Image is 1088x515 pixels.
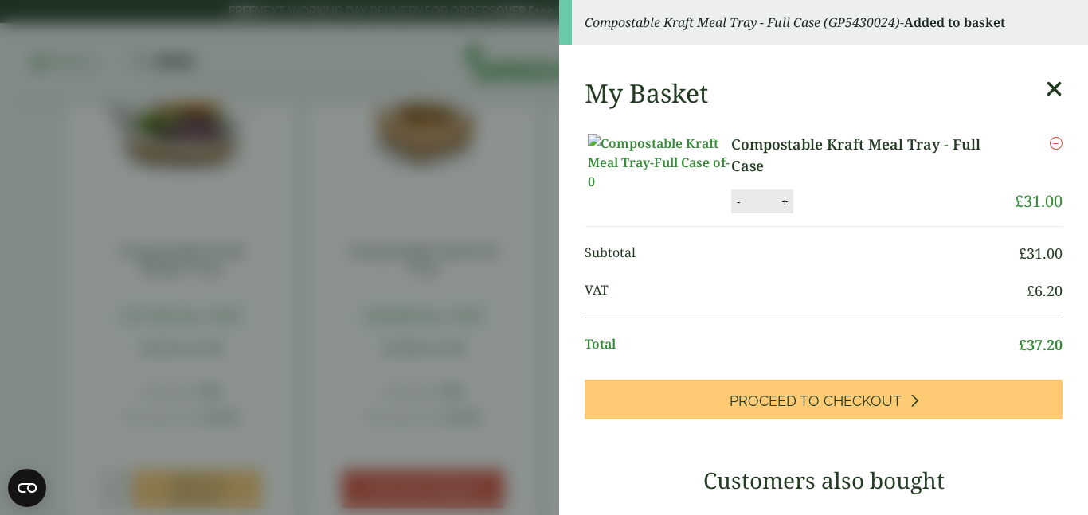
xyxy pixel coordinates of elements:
[1050,134,1063,153] a: Remove this item
[585,467,1063,494] h3: Customers also bought
[1019,335,1063,354] bdi: 37.20
[585,243,1019,264] span: Subtotal
[1015,190,1023,212] span: £
[777,195,793,209] button: +
[732,195,745,209] button: -
[588,134,731,191] img: Compostable Kraft Meal Tray-Full Case of-0
[585,334,1019,356] span: Total
[1015,190,1063,212] bdi: 31.00
[1019,244,1027,263] span: £
[904,14,1005,31] strong: Added to basket
[1027,281,1063,300] bdi: 6.20
[730,392,902,410] span: Proceed to Checkout
[1019,335,1027,354] span: £
[731,134,1015,177] a: Compostable Kraft Meal Tray - Full Case
[585,380,1063,419] a: Proceed to Checkout
[1027,281,1035,300] span: £
[585,280,1027,302] span: VAT
[1019,244,1063,263] bdi: 31.00
[585,14,900,31] em: Compostable Kraft Meal Tray - Full Case (GP5430024)
[8,469,46,507] button: Open CMP widget
[585,78,708,108] h2: My Basket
